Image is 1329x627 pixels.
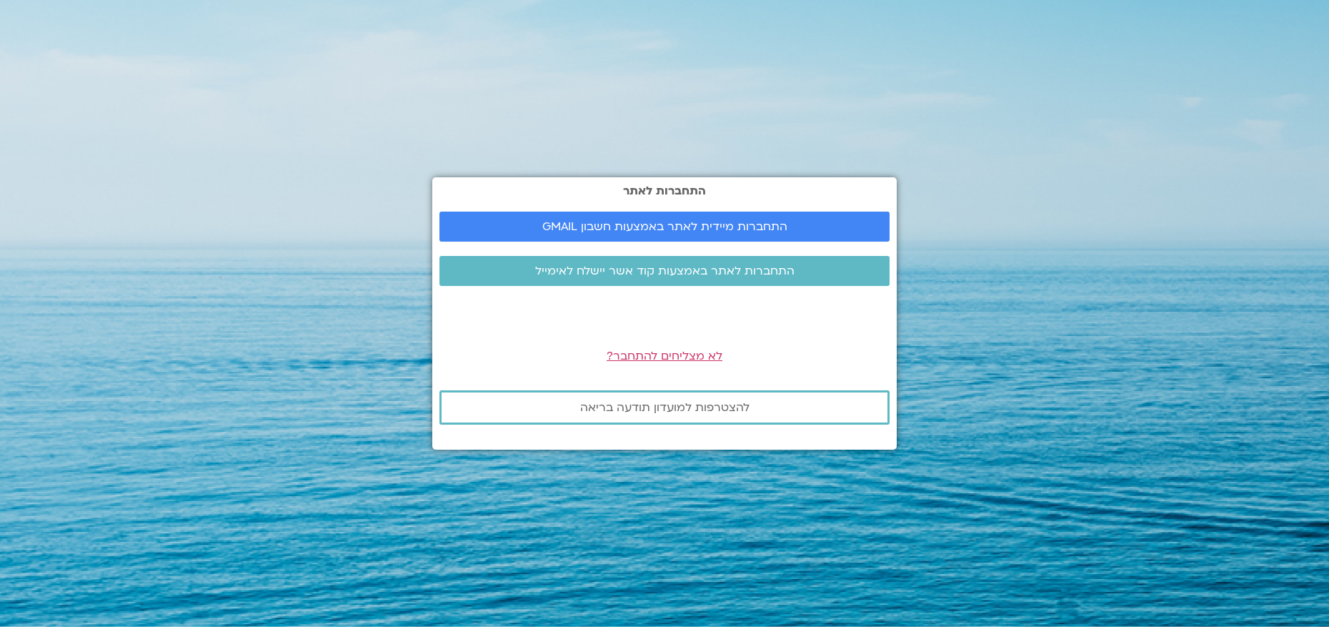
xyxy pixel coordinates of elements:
a: לא מצליחים להתחבר? [607,348,722,364]
span: להצטרפות למועדון תודעה בריאה [580,401,750,414]
span: התחברות לאתר באמצעות קוד אשר יישלח לאימייל [535,265,795,277]
span: התחברות מיידית לאתר באמצעות חשבון GMAIL [542,220,787,233]
a: להצטרפות למועדון תודעה בריאה [439,390,890,425]
a: התחברות מיידית לאתר באמצעות חשבון GMAIL [439,212,890,242]
h2: התחברות לאתר [439,184,890,197]
a: התחברות לאתר באמצעות קוד אשר יישלח לאימייל [439,256,890,286]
